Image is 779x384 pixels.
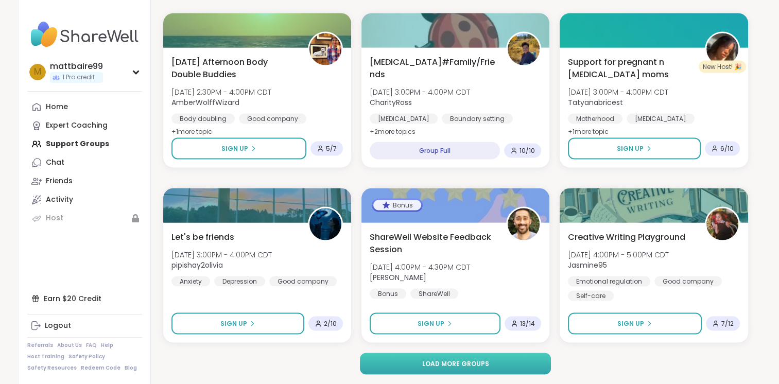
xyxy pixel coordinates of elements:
b: Jasmine95 [568,259,607,270]
img: brett [508,208,540,240]
div: Bonus [373,200,421,210]
img: Tatyanabricest [706,33,738,65]
button: Load more groups [360,353,551,374]
div: Activity [46,195,73,205]
div: New Host! 🎉 [699,60,746,73]
div: Host [46,213,63,223]
span: [DATE] 3:00PM - 4:00PM CDT [370,86,470,97]
button: Sign Up [568,312,701,334]
a: About Us [57,342,82,349]
div: Emotional regulation [568,276,650,286]
div: Good company [654,276,722,286]
div: Anxiety [171,276,210,286]
a: Host Training [27,353,64,360]
div: Earn $20 Credit [27,289,142,308]
span: 5 / 7 [326,144,337,152]
span: Sign Up [617,319,644,328]
a: Blog [125,364,137,372]
div: [MEDICAL_DATA] [370,113,438,124]
img: Jasmine95 [706,208,738,240]
div: [MEDICAL_DATA] [627,113,695,124]
div: Group Full [370,142,500,159]
div: Good company [269,276,337,286]
span: [DATE] 2:30PM - 4:00PM CDT [171,86,271,97]
div: Depression [214,276,265,286]
b: [PERSON_NAME] [370,272,426,282]
a: FAQ [86,342,97,349]
b: pipishay2olivia [171,259,223,270]
a: Activity [27,190,142,209]
b: AmberWolffWizard [171,97,239,107]
span: 1 Pro credit [62,73,95,82]
a: Help [101,342,113,349]
button: Sign Up [370,312,500,334]
span: ShareWell Website Feedback Session [370,231,495,255]
span: [DATE] 3:00PM - 4:00PM CDT [568,86,668,97]
div: ShareWell [410,288,458,299]
a: Host [27,209,142,228]
div: Logout [45,321,71,331]
span: 13 / 14 [520,319,535,327]
span: [DATE] 4:00PM - 4:30PM CDT [370,261,470,272]
div: Home [46,102,68,112]
div: Good company [239,113,306,124]
a: Safety Policy [68,353,105,360]
b: CharityRoss [370,97,412,107]
div: Friends [46,176,73,186]
span: Creative Writing Playground [568,231,685,243]
div: Bonus [370,288,406,299]
a: Referrals [27,342,53,349]
span: 2 / 10 [324,319,337,327]
span: Support for pregnant n [MEDICAL_DATA] moms [568,56,693,80]
div: mattbaire99 [50,61,103,72]
b: Tatyanabricest [568,97,623,107]
span: Sign Up [220,319,247,328]
a: Home [27,98,142,116]
a: Friends [27,172,142,190]
img: AmberWolffWizard [309,33,341,65]
div: Expert Coaching [46,120,108,131]
a: Redeem Code [81,364,120,372]
button: Sign Up [171,137,306,159]
div: Motherhood [568,113,622,124]
span: 6 / 10 [720,144,734,152]
img: ShareWell Nav Logo [27,16,142,53]
span: Sign Up [617,144,644,153]
button: Sign Up [171,312,304,334]
a: Safety Resources [27,364,77,372]
div: Self-care [568,290,614,301]
div: Boundary setting [442,113,513,124]
a: Logout [27,317,142,335]
div: Body doubling [171,113,235,124]
span: 10 / 10 [520,146,535,154]
img: CharityRoss [508,33,540,65]
span: [MEDICAL_DATA]#Family/Friends [370,56,495,80]
span: [DATE] Afternoon Body Double Buddies [171,56,297,80]
span: [DATE] 4:00PM - 5:00PM CDT [568,249,669,259]
a: Expert Coaching [27,116,142,135]
span: Sign Up [418,319,444,328]
span: Sign Up [221,144,248,153]
img: pipishay2olivia [309,208,341,240]
a: Chat [27,153,142,172]
span: Load more groups [422,359,489,368]
span: m [34,65,41,79]
button: Sign Up [568,137,700,159]
span: Let's be friends [171,231,234,243]
div: Chat [46,158,64,168]
span: [DATE] 3:00PM - 4:00PM CDT [171,249,272,259]
span: 7 / 12 [721,319,734,327]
